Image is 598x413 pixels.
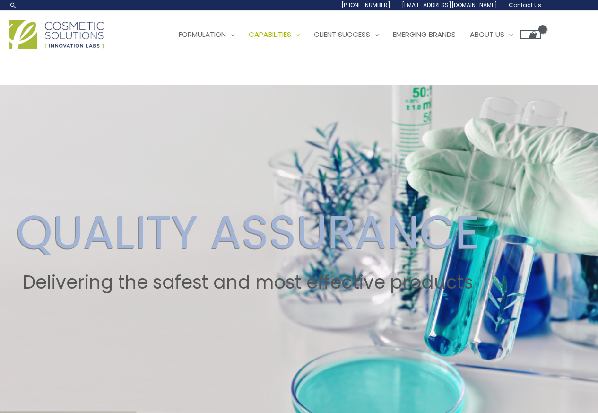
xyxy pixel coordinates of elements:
[16,204,479,260] h2: QUALITY ASSURANCE
[249,29,291,39] span: Capabilities
[314,29,370,39] span: Client Success
[393,29,456,39] span: Emerging Brands
[341,1,390,9] span: [PHONE_NUMBER]
[172,20,242,49] a: Formulation
[242,20,307,49] a: Capabilities
[386,20,463,49] a: Emerging Brands
[509,1,541,9] span: Contact Us
[165,20,541,49] nav: Site Navigation
[463,20,520,49] a: About Us
[520,30,541,39] a: View Shopping Cart, empty
[402,1,497,9] span: [EMAIL_ADDRESS][DOMAIN_NAME]
[307,20,386,49] a: Client Success
[9,20,104,49] img: Cosmetic Solutions Logo
[179,29,226,39] span: Formulation
[16,272,479,293] h2: Delivering the safest and most effective products
[470,29,504,39] span: About Us
[9,1,17,9] a: Search icon link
